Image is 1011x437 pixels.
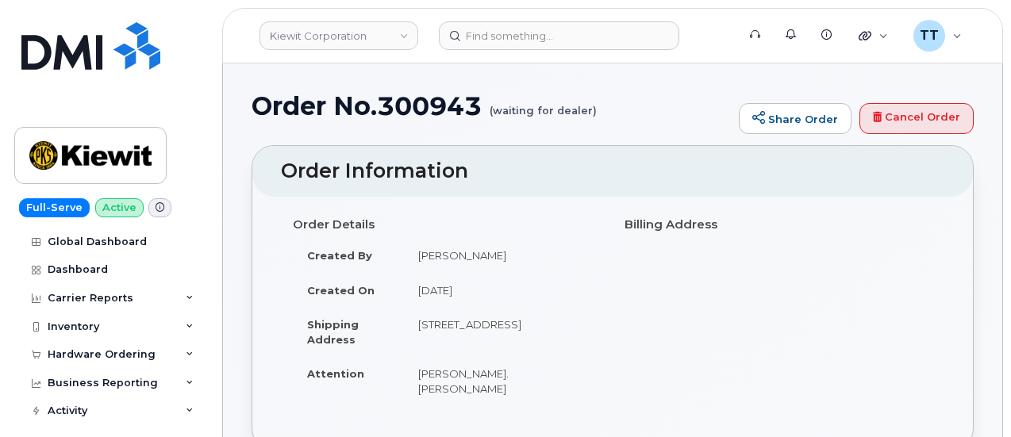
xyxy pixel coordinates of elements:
strong: Shipping Address [307,318,359,346]
h1: Order No.300943 [252,92,731,120]
a: Cancel Order [859,103,974,135]
h4: Order Details [293,218,601,232]
strong: Created By [307,249,372,262]
td: [STREET_ADDRESS] [404,307,601,356]
td: [PERSON_NAME].[PERSON_NAME] [404,356,601,405]
td: [DATE] [404,273,601,308]
h2: Order Information [281,160,944,182]
strong: Attention [307,367,364,380]
h4: Billing Address [625,218,932,232]
iframe: Messenger Launcher [942,368,999,425]
td: [PERSON_NAME] [404,238,601,273]
a: Share Order [739,103,851,135]
strong: Created On [307,284,375,297]
small: (waiting for dealer) [490,92,597,117]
